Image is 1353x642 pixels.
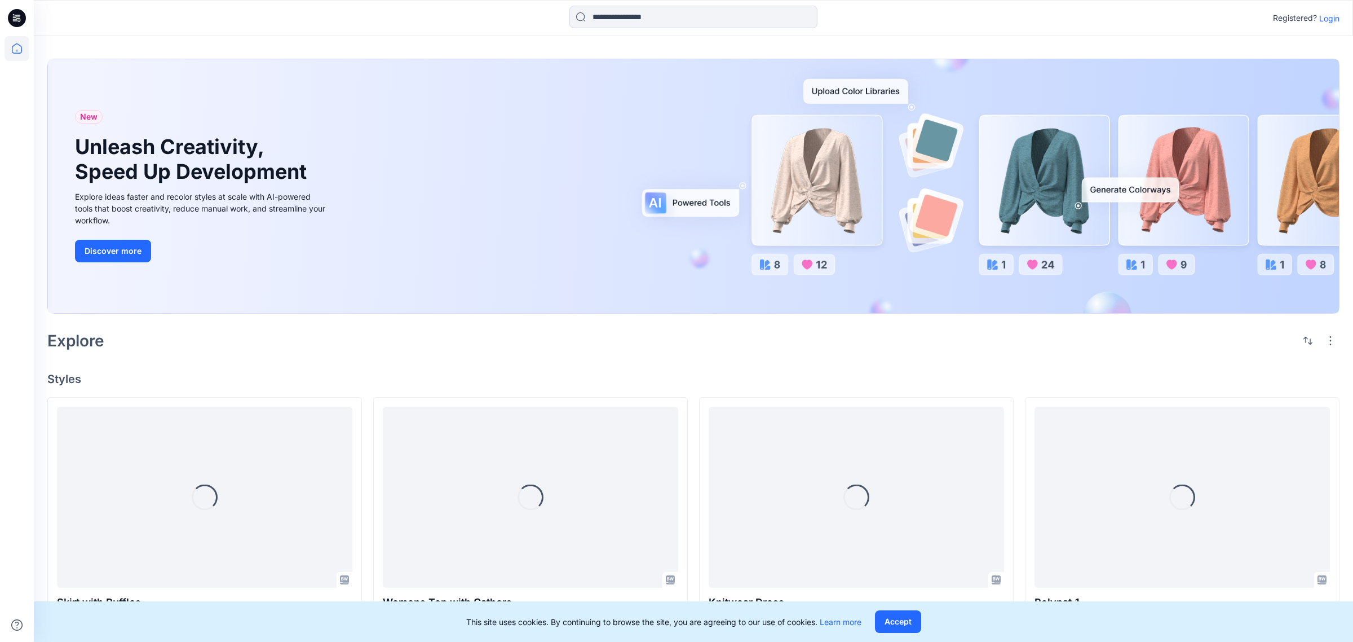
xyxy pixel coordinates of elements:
[709,595,1004,610] p: Knitwear Dress
[820,617,861,627] a: Learn more
[75,240,151,262] button: Discover more
[57,595,352,610] p: Skirt with Ruffles
[75,240,329,262] a: Discover more
[466,616,861,628] p: This site uses cookies. By continuing to browse the site, you are agreeing to our use of cookies.
[1034,595,1330,610] p: Polypat_1
[75,191,329,226] div: Explore ideas faster and recolor styles at scale with AI-powered tools that boost creativity, red...
[47,332,104,350] h2: Explore
[47,372,1339,386] h4: Styles
[80,110,98,124] span: New
[1273,11,1317,25] p: Registered?
[383,595,678,610] p: Womens Top with Gathers
[875,610,921,633] button: Accept
[1319,12,1339,24] p: Login
[75,135,312,183] h1: Unleash Creativity, Speed Up Development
